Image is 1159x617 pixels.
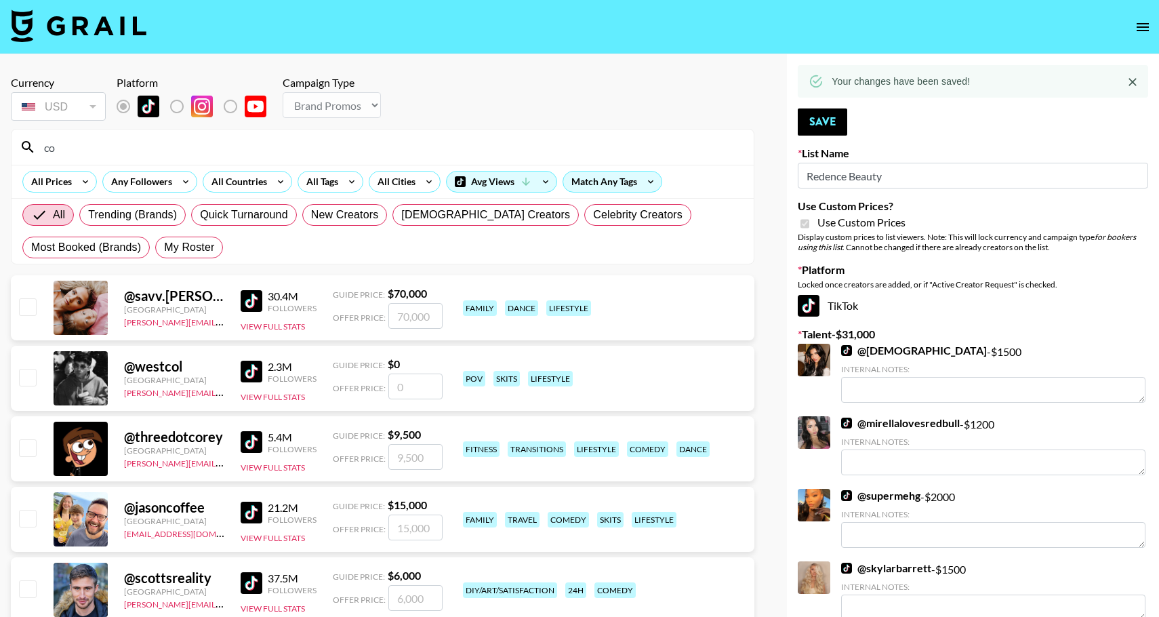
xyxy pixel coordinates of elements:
[241,392,305,402] button: View Full Stats
[841,344,987,357] a: @[DEMOGRAPHIC_DATA]
[268,501,317,515] div: 21.2M
[124,375,224,385] div: [GEOGRAPHIC_DATA]
[124,304,224,315] div: [GEOGRAPHIC_DATA]
[493,371,520,386] div: skits
[594,582,636,598] div: comedy
[268,290,317,303] div: 30.4M
[241,502,262,523] img: TikTok
[388,357,400,370] strong: $ 0
[241,431,262,453] img: TikTok
[401,207,570,223] span: [DEMOGRAPHIC_DATA] Creators
[388,585,443,611] input: 6,000
[463,441,500,457] div: fitness
[124,526,260,539] a: [EMAIL_ADDRESS][DOMAIN_NAME]
[463,300,497,316] div: family
[841,489,1145,548] div: - $ 2000
[369,172,418,192] div: All Cities
[798,263,1148,277] label: Platform
[23,172,75,192] div: All Prices
[245,96,266,117] img: YouTube
[593,207,683,223] span: Celebrity Creators
[798,232,1148,252] div: Display custom prices to list viewers. Note: This will lock currency and campaign type . Cannot b...
[798,146,1148,160] label: List Name
[53,207,65,223] span: All
[817,216,906,229] span: Use Custom Prices
[124,499,224,516] div: @ jasoncoffee
[841,364,1145,374] div: Internal Notes:
[798,295,1148,317] div: TikTok
[841,561,931,575] a: @skylarbarrett
[505,512,540,528] div: travel
[632,512,676,528] div: lifestyle
[241,572,262,594] img: TikTok
[597,512,624,528] div: skits
[11,89,106,123] div: Currency is locked to USD
[191,96,213,117] img: Instagram
[124,315,325,327] a: [PERSON_NAME][EMAIL_ADDRESS][DOMAIN_NAME]
[841,563,852,574] img: TikTok
[124,586,224,597] div: [GEOGRAPHIC_DATA]
[268,303,317,313] div: Followers
[200,207,288,223] span: Quick Turnaround
[298,172,341,192] div: All Tags
[11,76,106,89] div: Currency
[528,371,573,386] div: lifestyle
[203,172,270,192] div: All Countries
[388,498,427,511] strong: $ 15,000
[124,358,224,375] div: @ westcol
[388,374,443,399] input: 0
[333,383,386,393] span: Offer Price:
[283,76,381,89] div: Campaign Type
[36,136,746,158] input: Search by User Name
[627,441,668,457] div: comedy
[548,512,589,528] div: comedy
[333,313,386,323] span: Offer Price:
[565,582,586,598] div: 24h
[333,524,386,534] span: Offer Price:
[268,360,317,374] div: 2.3M
[333,290,385,300] span: Guide Price:
[11,9,146,42] img: Grail Talent
[268,374,317,384] div: Followers
[333,595,386,605] span: Offer Price:
[574,441,619,457] div: lifestyle
[463,582,557,598] div: diy/art/satisfaction
[841,344,1145,403] div: - $ 1500
[333,572,385,582] span: Guide Price:
[88,207,177,223] span: Trending (Brands)
[164,239,214,256] span: My Roster
[124,570,224,586] div: @ scottsreality
[268,572,317,585] div: 37.5M
[138,96,159,117] img: TikTok
[124,429,224,445] div: @ threedotcorey
[268,585,317,595] div: Followers
[508,441,566,457] div: transitions
[31,239,141,256] span: Most Booked (Brands)
[241,321,305,332] button: View Full Stats
[841,509,1145,519] div: Internal Notes:
[268,431,317,444] div: 5.4M
[798,232,1136,252] em: for bookers using this list
[841,490,852,501] img: TikTok
[268,444,317,454] div: Followers
[117,76,277,89] div: Platform
[333,360,385,370] span: Guide Price:
[124,516,224,526] div: [GEOGRAPHIC_DATA]
[124,287,224,304] div: @ savv.[PERSON_NAME]
[241,533,305,543] button: View Full Stats
[14,95,103,119] div: USD
[1122,72,1143,92] button: Close
[463,512,497,528] div: family
[676,441,710,457] div: dance
[124,597,325,610] a: [PERSON_NAME][EMAIL_ADDRESS][DOMAIN_NAME]
[798,327,1148,341] label: Talent - $ 31,000
[333,501,385,511] span: Guide Price:
[117,92,277,121] div: List locked to TikTok.
[841,489,920,502] a: @supermehg
[841,416,960,430] a: @mirellalovesredbull
[832,69,970,94] div: Your changes have been saved!
[841,345,852,356] img: TikTok
[388,303,443,329] input: 70,000
[798,279,1148,290] div: Locked once creators are added, or if "Active Creator Request" is checked.
[388,444,443,470] input: 9,500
